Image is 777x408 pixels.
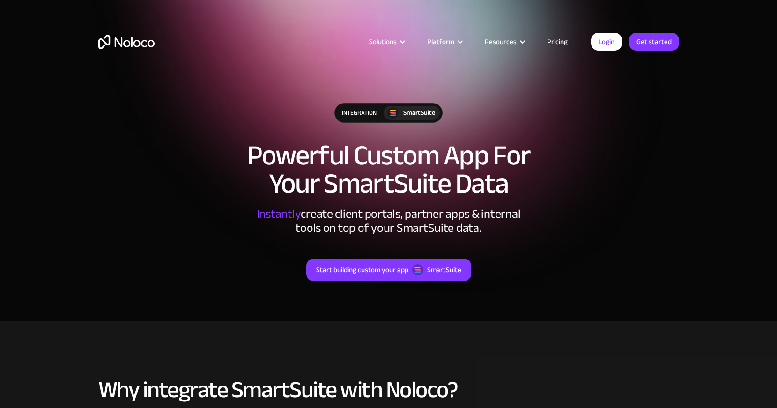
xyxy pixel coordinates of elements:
div: create client portals, partner apps & internal tools on top of your SmartSuite data. [248,207,529,235]
div: Solutions [357,36,415,48]
div: Platform [415,36,473,48]
h1: Powerful Custom App For Your SmartSuite Data [98,141,679,198]
span: Instantly [257,202,301,225]
h2: Why integrate SmartSuite with Noloco? [98,377,679,402]
div: SmartSuite [427,264,461,276]
a: Get started [629,33,679,51]
div: integration [335,104,384,122]
div: Resources [485,36,517,48]
div: Solutions [369,36,397,48]
a: Start building custom your appSmartSuite [306,259,471,281]
a: Pricing [535,36,579,48]
a: Login [591,33,622,51]
div: Platform [427,36,454,48]
a: home [98,35,155,49]
div: Resources [473,36,535,48]
div: Start building custom your app [316,264,408,276]
div: SmartSuite [403,108,435,118]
